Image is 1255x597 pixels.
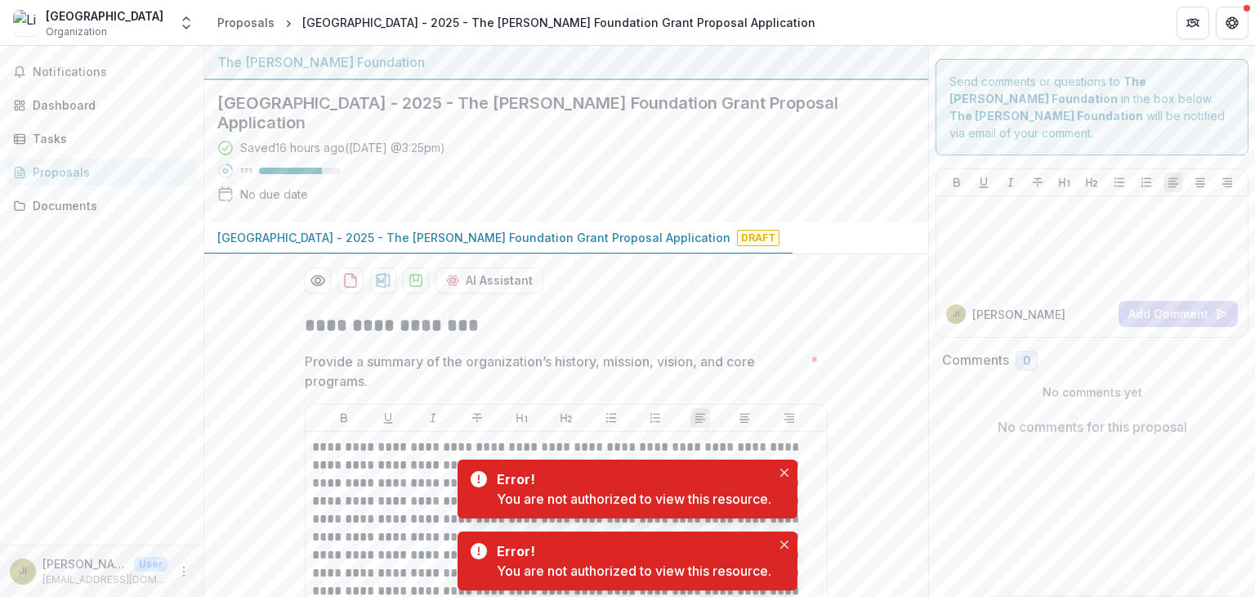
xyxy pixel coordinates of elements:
[240,186,308,203] div: No due date
[601,408,621,428] button: Bullet List
[1023,354,1030,368] span: 0
[949,109,1143,123] strong: The [PERSON_NAME] Foundation
[1110,173,1129,192] button: Bullet List
[497,541,765,561] div: Error!
[497,561,771,581] div: You are not authorized to view this resource.
[403,267,429,294] button: download-proposal
[334,408,354,428] button: Bold
[33,197,184,214] div: Documents
[211,11,281,34] a: Proposals
[7,59,197,85] button: Notifications
[370,267,396,294] button: download-proposal
[1137,173,1156,192] button: Ordered List
[775,535,794,554] button: Close
[240,139,445,156] div: Saved 16 hours ago ( [DATE] @ 3:25pm )
[217,14,275,31] div: Proposals
[1055,173,1074,192] button: Heading 1
[305,352,804,391] p: Provide a summary of the organization’s history, mission, vision, and core programs.
[217,229,730,246] p: [GEOGRAPHIC_DATA] - 2025 - The [PERSON_NAME] Foundation Grant Proposal Application
[33,97,184,114] div: Dashboard
[974,173,994,192] button: Underline
[1163,173,1183,192] button: Align Left
[134,557,167,572] p: User
[46,7,163,25] div: [GEOGRAPHIC_DATA]
[947,173,967,192] button: Bold
[19,566,27,577] div: Jay Rebsamen III
[556,408,576,428] button: Heading 2
[972,306,1065,323] p: [PERSON_NAME]
[1119,301,1238,327] button: Add Comment
[497,469,765,489] div: Error!
[1216,7,1248,39] button: Get Help
[779,408,799,428] button: Align Right
[7,192,197,219] a: Documents
[1001,173,1021,192] button: Italicize
[7,159,197,186] a: Proposals
[775,463,794,483] button: Close
[33,164,184,181] div: Proposals
[211,11,822,34] nav: breadcrumb
[998,417,1187,437] p: No comments for this proposal
[33,130,184,147] div: Tasks
[435,267,543,294] button: AI Assistant
[13,10,39,36] img: Liberty University
[512,408,532,428] button: Heading 1
[735,408,754,428] button: Align Center
[1217,173,1237,192] button: Align Right
[240,165,252,177] p: 77 %
[33,65,190,79] span: Notifications
[942,384,1242,401] p: No comments yet
[302,14,815,31] div: [GEOGRAPHIC_DATA] - 2025 - The [PERSON_NAME] Foundation Grant Proposal Application
[337,267,364,294] button: download-proposal
[305,267,331,294] button: Preview df1cb3b9-f094-46dd-80af-7022862fbda3-0.pdf
[423,408,443,428] button: Italicize
[942,352,1009,368] h2: Comments
[1028,173,1047,192] button: Strike
[690,408,710,428] button: Align Left
[1177,7,1209,39] button: Partners
[7,92,197,119] a: Dashboard
[42,555,127,572] p: [PERSON_NAME] III
[953,310,960,318] div: Jay Rebsamen III
[175,7,198,39] button: Open entity switcher
[467,408,487,428] button: Strike
[378,408,398,428] button: Underline
[217,52,915,72] div: The [PERSON_NAME] Foundation
[936,59,1248,155] div: Send comments or questions to in the box below. will be notified via email of your comment.
[1082,173,1101,192] button: Heading 2
[217,93,889,132] h2: [GEOGRAPHIC_DATA] - 2025 - The [PERSON_NAME] Foundation Grant Proposal Application
[174,562,194,581] button: More
[7,125,197,152] a: Tasks
[737,230,779,246] span: Draft
[645,408,665,428] button: Ordered List
[1190,173,1210,192] button: Align Center
[497,489,771,509] div: You are not authorized to view this resource.
[42,572,167,587] p: [EMAIL_ADDRESS][DOMAIN_NAME]
[46,25,107,39] span: Organization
